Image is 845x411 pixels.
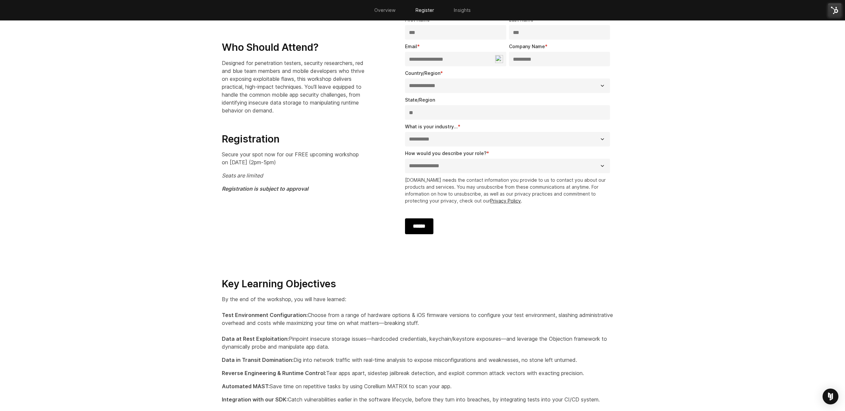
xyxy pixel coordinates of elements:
[222,383,270,390] strong: Automated MAST:
[222,369,623,377] p: Tear apps apart, sidestep jailbreak detection, and exploit common attack vectors with exacting pr...
[222,356,623,364] p: Dig into network traffic with real-time analysis to expose misconfigurations and weaknesses, no s...
[222,133,365,145] h3: Registration
[222,357,293,363] strong: Data in Transit Domination:
[405,70,440,76] span: Country/Region
[222,41,365,54] h3: Who Should Attend?
[828,3,842,17] img: HubSpot Tools Menu Toggle
[222,172,263,179] em: Seats are limited
[222,396,288,403] strong: Integration with our SDK:
[405,176,613,204] p: [DOMAIN_NAME] needs the contact information you provide to us to contact you about our products a...
[222,395,623,403] p: Catch vulnerabilities earlier in the software lifecycle, before they turn into breaches, by integ...
[405,124,458,129] span: What is your industry...
[222,278,623,290] h3: Key Learning Objectives
[222,295,623,351] p: By the end of the workshop, you will have learned: Choose from a range of hardware options & iOS ...
[222,382,623,390] p: Save time on repetitive tasks by using Corellium MATRIX to scan your app.
[405,97,435,103] span: State/Region
[490,198,521,204] a: Privacy Policy
[823,389,838,404] div: Open Intercom Messenger
[495,55,503,63] img: npw-badge-icon-locked.svg
[222,185,308,192] em: Registration is subject to approval
[405,150,487,156] span: How would you describe your role?
[509,44,545,49] span: Company Name
[222,150,365,166] p: Secure your spot now for our FREE upcoming workshop on [DATE] (2pm-5pm)
[222,370,326,376] strong: Reverse Engineering & Runtime Control:
[222,59,365,114] p: Designed for penetration testers, security researchers, red and blue team members and mobile deve...
[222,335,289,342] strong: Data at Rest Exploitation:
[222,312,308,318] strong: Test Environment Configuration:
[405,44,417,49] span: Email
